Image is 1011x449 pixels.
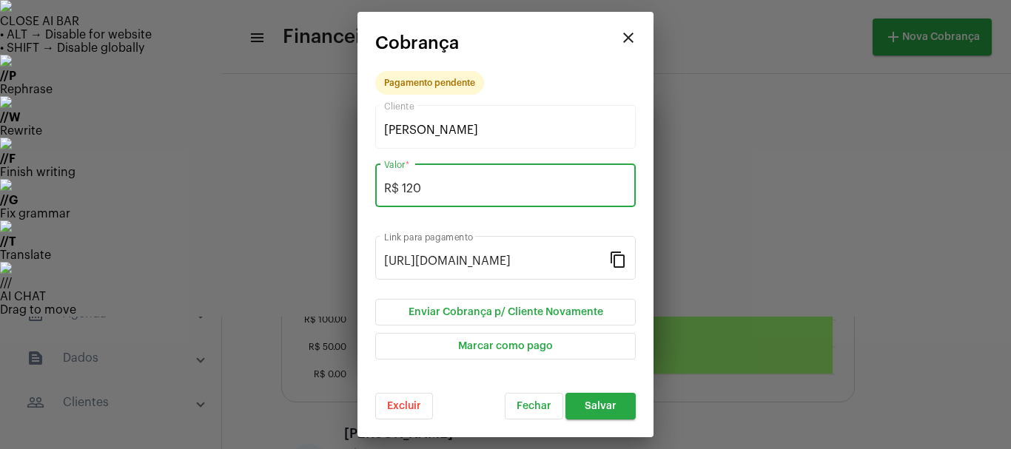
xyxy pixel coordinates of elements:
span: Marcar como pago [458,341,553,351]
span: Fechar [517,401,551,411]
button: Salvar [565,393,636,419]
button: Fechar [505,393,563,419]
button: Excluir [375,393,433,419]
span: Enviar Cobrança p/ Cliente Novamente [409,307,603,317]
span: Salvar [585,401,617,411]
span: Excluir [387,401,421,411]
button: Marcar como pago [375,333,636,359]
